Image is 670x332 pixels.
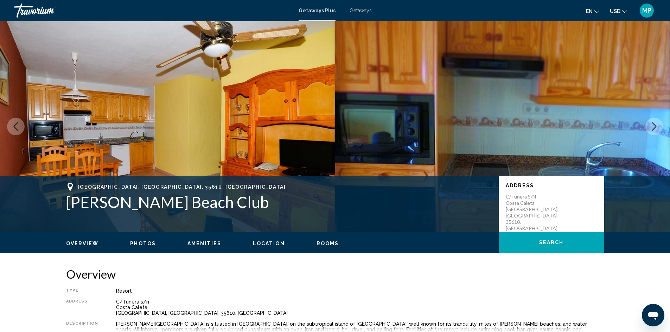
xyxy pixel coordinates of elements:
[645,118,663,135] button: Next image
[610,6,627,16] button: Change currency
[638,3,656,18] button: User Menu
[299,8,336,13] a: Getaways Plus
[350,8,372,13] a: Getaways
[116,288,604,294] div: Resort
[66,240,99,247] button: Overview
[78,184,286,190] span: [GEOGRAPHIC_DATA], [GEOGRAPHIC_DATA], 35610, [GEOGRAPHIC_DATA]
[187,240,221,247] button: Amenities
[642,7,651,14] span: MP
[66,267,604,281] h2: Overview
[586,8,593,14] span: en
[499,232,604,253] button: Search
[66,288,98,294] div: Type
[130,240,156,247] button: Photos
[539,240,564,246] span: Search
[66,193,492,211] h1: [PERSON_NAME] Beach Club
[116,299,604,316] div: C/Tunera s/n Costa Caleta [GEOGRAPHIC_DATA], [GEOGRAPHIC_DATA], 35610, [GEOGRAPHIC_DATA]
[610,8,620,14] span: USD
[7,118,25,135] button: Previous image
[506,194,562,232] p: C/Tunera s/n Costa Caleta [GEOGRAPHIC_DATA], [GEOGRAPHIC_DATA], 35610, [GEOGRAPHIC_DATA]
[642,304,664,326] iframe: Button to launch messaging window
[66,299,98,316] div: Address
[253,240,285,247] button: Location
[14,4,292,18] a: Travorium
[586,6,599,16] button: Change language
[317,240,339,247] button: Rooms
[506,183,597,188] p: Address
